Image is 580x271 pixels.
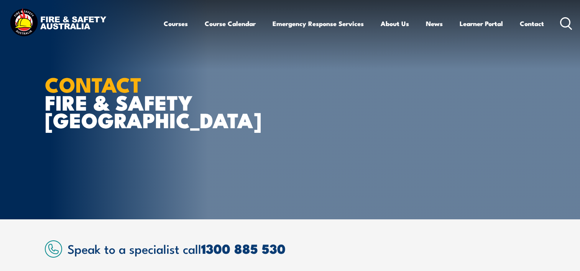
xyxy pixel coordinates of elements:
a: About Us [381,13,409,34]
h1: FIRE & SAFETY [GEOGRAPHIC_DATA] [45,75,234,129]
a: News [426,13,443,34]
h2: Speak to a specialist call [67,242,536,255]
a: Learner Portal [460,13,503,34]
a: Emergency Response Services [273,13,364,34]
a: 1300 885 530 [201,238,286,258]
a: Courses [164,13,188,34]
a: Course Calendar [205,13,256,34]
a: Contact [520,13,544,34]
strong: CONTACT [45,68,142,100]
